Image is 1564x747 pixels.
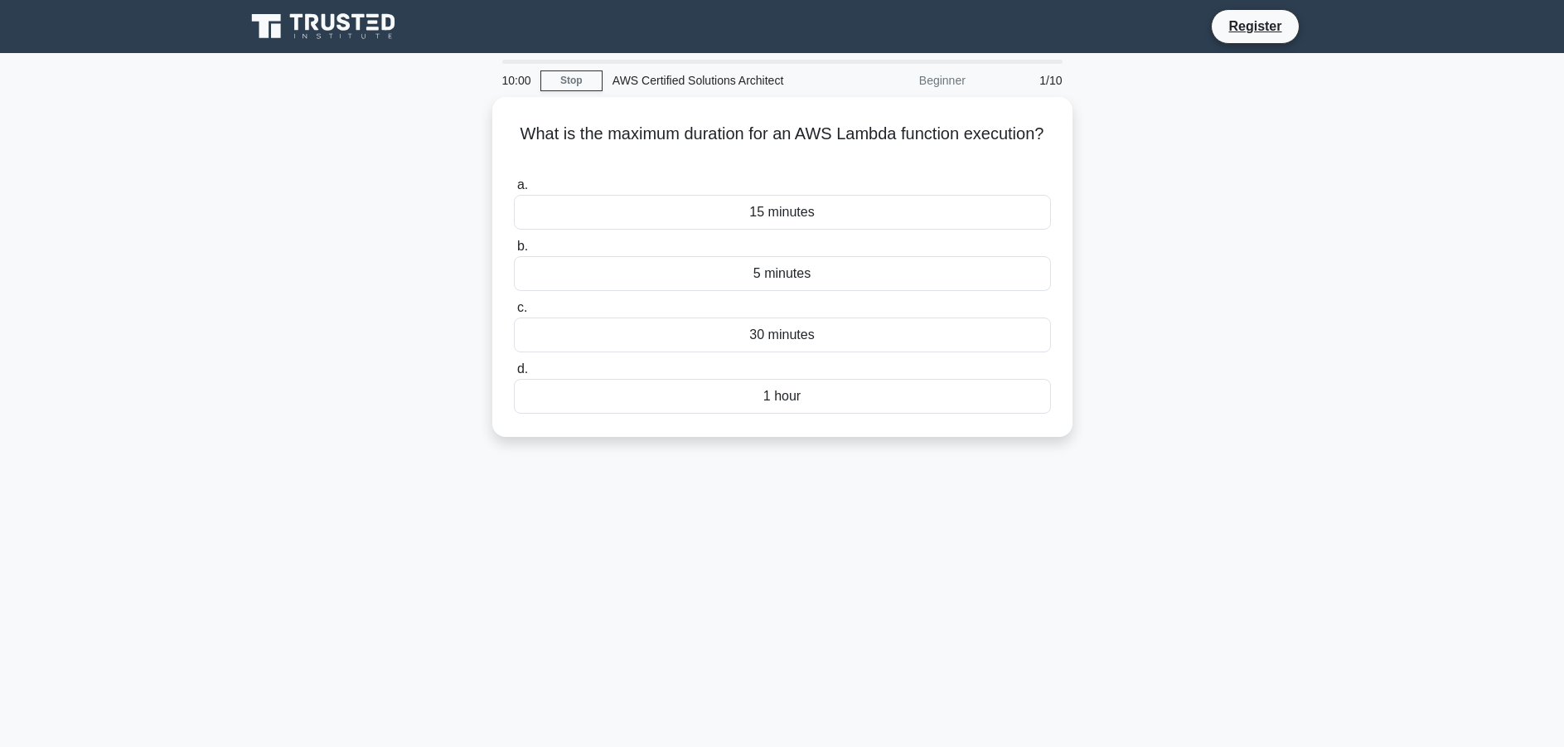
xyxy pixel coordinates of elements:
a: Stop [540,70,603,91]
div: AWS Certified Solutions Architect [603,64,830,97]
span: c. [517,300,527,314]
div: 1 hour [514,379,1051,414]
div: 5 minutes [514,256,1051,291]
div: 1/10 [976,64,1073,97]
span: a. [517,177,528,192]
div: 30 minutes [514,318,1051,352]
div: Beginner [830,64,976,97]
span: d. [517,361,528,376]
a: Register [1218,16,1291,36]
div: 10:00 [492,64,540,97]
span: b. [517,239,528,253]
div: 15 minutes [514,195,1051,230]
h5: What is the maximum duration for an AWS Lambda function execution? [512,124,1053,165]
